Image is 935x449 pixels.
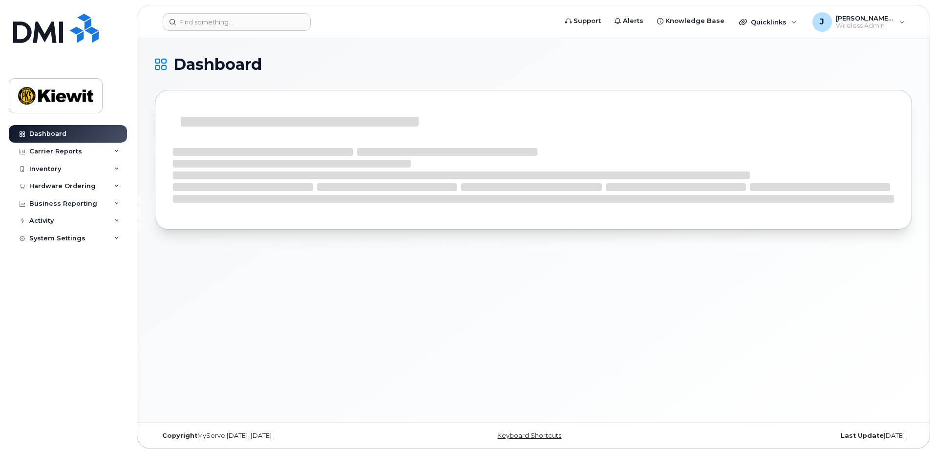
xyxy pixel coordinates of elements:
strong: Copyright [162,432,197,439]
div: MyServe [DATE]–[DATE] [155,432,407,440]
div: [DATE] [659,432,912,440]
a: Keyboard Shortcuts [497,432,561,439]
span: Dashboard [173,57,262,72]
strong: Last Update [841,432,884,439]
